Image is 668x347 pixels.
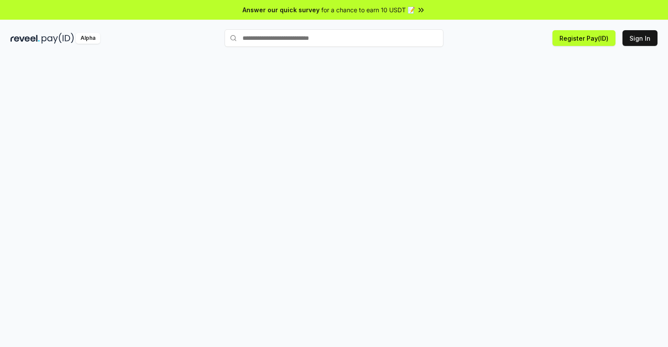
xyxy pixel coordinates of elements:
[11,33,40,44] img: reveel_dark
[321,5,415,14] span: for a chance to earn 10 USDT 📝
[243,5,320,14] span: Answer our quick survey
[42,33,74,44] img: pay_id
[622,30,657,46] button: Sign In
[76,33,100,44] div: Alpha
[552,30,615,46] button: Register Pay(ID)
